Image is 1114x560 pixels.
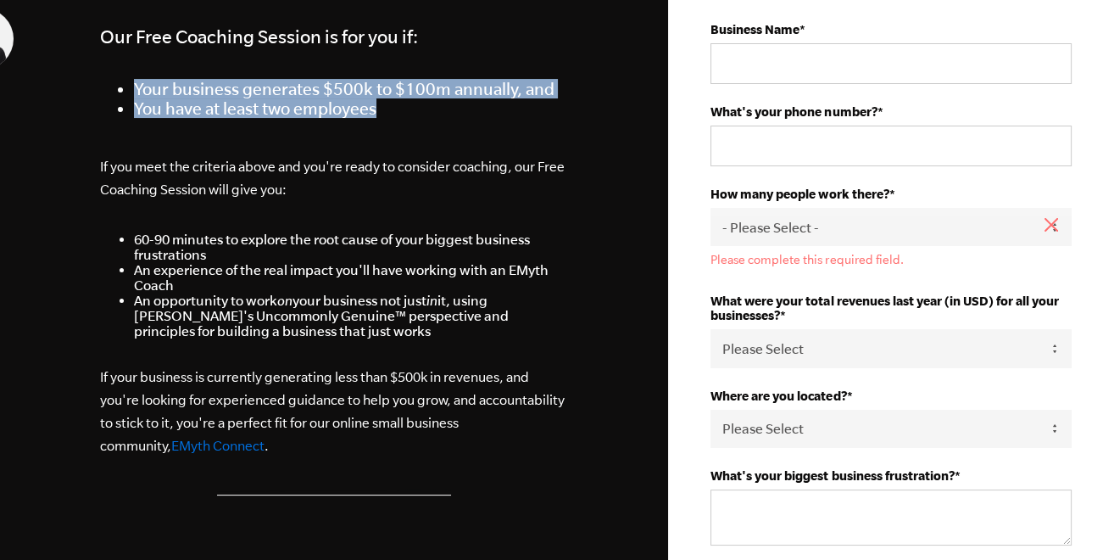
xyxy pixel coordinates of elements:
a: EMyth Connect [171,438,265,453]
h4: Our Free Coaching Session is for you if: [100,21,568,52]
li: 60-90 minutes to explore the root cause of your biggest business frustrations [134,232,568,262]
li: Your business generates $500k to $100m annually, and [134,79,568,98]
em: on [277,293,292,308]
strong: Where are you located? [710,389,846,403]
strong: What's your biggest business frustration? [710,468,954,483]
li: You have at least two employees [134,98,568,118]
strong: What were your total revenues last year (in USD) for all your businesses? [710,294,1058,322]
li: An experience of the real impact you'll have working with an EMyth Coach [134,262,568,293]
p: If your business is currently generating less than $500k in revenues, and you're looking for expe... [100,366,568,457]
strong: What's your phone number? [710,104,877,119]
em: in [426,293,437,308]
li: An opportunity to work your business not just it, using [PERSON_NAME]'s Uncommonly Genuine™ persp... [134,293,568,339]
label: Please complete this required field. [710,253,1072,266]
iframe: Chat Widget [1029,479,1114,560]
strong: How many people work there? [710,187,888,201]
strong: Business Name [710,22,799,36]
p: If you meet the criteria above and you're ready to consider coaching, our Free Coaching Session w... [100,155,568,201]
div: Widżet czatu [1029,479,1114,560]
